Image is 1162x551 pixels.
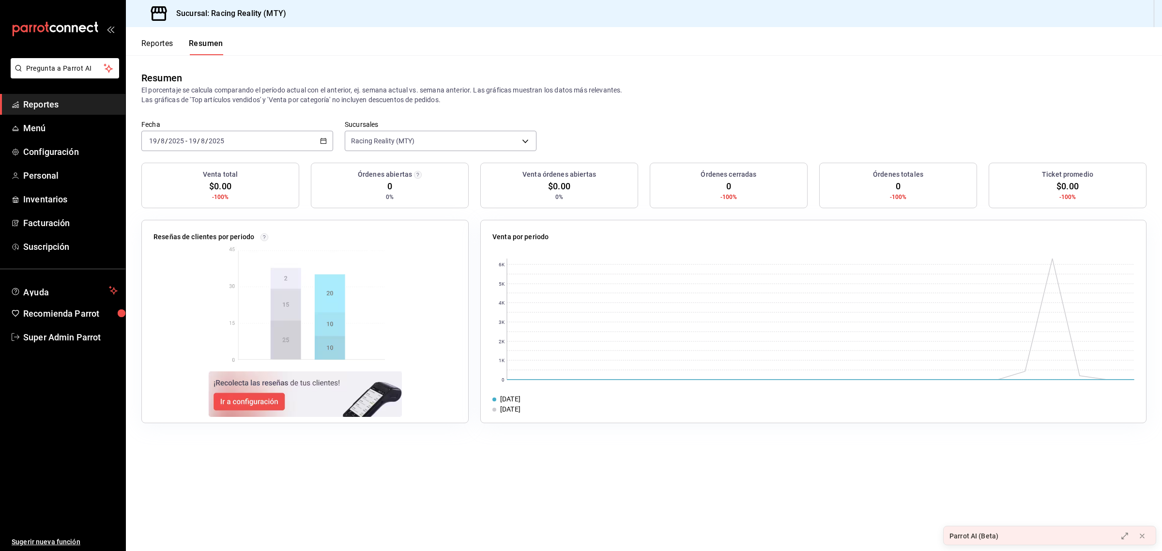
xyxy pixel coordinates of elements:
[7,70,119,80] a: Pregunta a Parrot AI
[701,169,756,180] h3: Órdenes cerradas
[209,180,231,193] span: $0.00
[720,193,737,201] span: -100%
[107,25,114,33] button: open_drawer_menu
[212,193,229,201] span: -100%
[499,339,505,344] text: 2K
[358,169,412,180] h3: Órdenes abiertas
[386,193,394,201] span: 0%
[141,85,1147,105] p: El porcentaje se calcula comparando el período actual con el anterior, ej. semana actual vs. sema...
[1059,193,1076,201] span: -100%
[165,137,168,145] span: /
[23,145,118,158] span: Configuración
[499,320,505,325] text: 3K
[203,169,238,180] h3: Venta total
[949,531,998,541] div: Parrot AI (Beta)
[23,216,118,230] span: Facturación
[26,63,104,74] span: Pregunta a Parrot AI
[23,98,118,111] span: Reportes
[499,300,505,306] text: 4K
[157,137,160,145] span: /
[548,180,570,193] span: $0.00
[23,122,118,135] span: Menú
[726,180,731,193] span: 0
[890,193,907,201] span: -100%
[149,137,157,145] input: --
[896,180,901,193] span: 0
[23,285,105,296] span: Ayuda
[23,307,118,320] span: Recomienda Parrot
[23,331,118,344] span: Super Admin Parrot
[502,377,505,383] text: 0
[387,180,392,193] span: 0
[499,262,505,267] text: 6K
[345,121,536,128] label: Sucursales
[11,58,119,78] button: Pregunta a Parrot AI
[23,240,118,253] span: Suscripción
[499,281,505,287] text: 5K
[153,232,254,242] p: Reseñas de clientes por periodo
[555,193,563,201] span: 0%
[168,8,286,19] h3: Sucursal: Racing Reality (MTY)
[205,137,208,145] span: /
[188,137,197,145] input: --
[160,137,165,145] input: --
[197,137,200,145] span: /
[23,193,118,206] span: Inventarios
[23,169,118,182] span: Personal
[499,358,505,363] text: 1K
[1056,180,1079,193] span: $0.00
[12,537,118,547] span: Sugerir nueva función
[141,39,173,55] button: Reportes
[168,137,184,145] input: ----
[500,404,520,414] div: [DATE]
[200,137,205,145] input: --
[500,394,520,404] div: [DATE]
[141,39,223,55] div: navigation tabs
[1042,169,1093,180] h3: Ticket promedio
[208,137,225,145] input: ----
[141,121,333,128] label: Fecha
[873,169,923,180] h3: Órdenes totales
[141,71,182,85] div: Resumen
[492,232,549,242] p: Venta por periodo
[351,136,415,146] span: Racing Reality (MTY)
[189,39,223,55] button: Resumen
[185,137,187,145] span: -
[522,169,596,180] h3: Venta órdenes abiertas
